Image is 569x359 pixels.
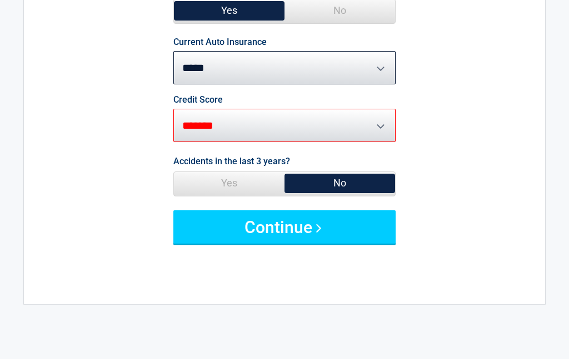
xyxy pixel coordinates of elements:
[173,38,267,47] label: Current Auto Insurance
[173,95,223,104] label: Credit Score
[174,172,284,194] span: Yes
[284,172,395,194] span: No
[173,154,290,169] label: Accidents in the last 3 years?
[173,210,396,244] button: Continue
